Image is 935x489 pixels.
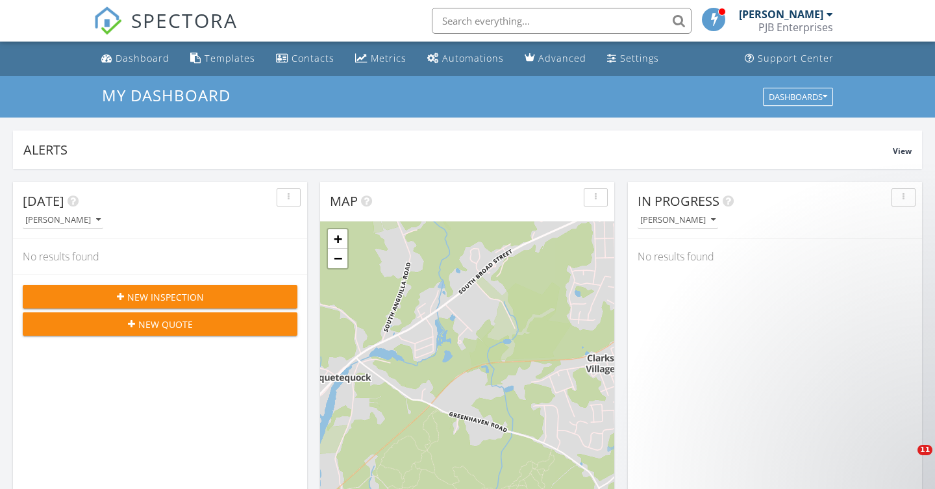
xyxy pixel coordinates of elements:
a: Metrics [350,47,412,71]
button: Dashboards [763,88,833,106]
span: New Quote [138,318,193,331]
div: Alerts [23,141,893,158]
span: In Progress [638,192,719,210]
div: Templates [205,52,255,64]
span: Map [330,192,358,210]
span: SPECTORA [131,6,238,34]
div: No results found [628,239,922,274]
div: [PERSON_NAME] [25,216,101,225]
a: Templates [185,47,260,71]
a: Dashboard [96,47,175,71]
iframe: Intercom live chat [891,445,922,476]
div: Support Center [758,52,834,64]
div: [PERSON_NAME] [739,8,823,21]
div: Automations [442,52,504,64]
span: [DATE] [23,192,64,210]
div: PJB Enterprises [758,21,833,34]
button: [PERSON_NAME] [638,212,718,229]
a: SPECTORA [93,18,238,45]
a: Advanced [519,47,592,71]
div: No results found [13,239,307,274]
div: Contacts [292,52,334,64]
button: New Inspection [23,285,297,308]
div: Metrics [371,52,406,64]
a: Zoom in [328,229,347,249]
div: Settings [620,52,659,64]
a: Support Center [740,47,839,71]
div: Advanced [538,52,586,64]
a: Zoom out [328,249,347,268]
span: 11 [917,445,932,455]
img: The Best Home Inspection Software - Spectora [93,6,122,35]
span: New Inspection [127,290,204,304]
div: Dashboard [116,52,169,64]
div: [PERSON_NAME] [640,216,716,225]
button: New Quote [23,312,297,336]
a: Contacts [271,47,340,71]
div: Dashboards [769,92,827,101]
span: View [893,145,912,157]
a: Automations (Basic) [422,47,509,71]
input: Search everything... [432,8,692,34]
span: My Dashboard [102,84,231,106]
button: [PERSON_NAME] [23,212,103,229]
a: Settings [602,47,664,71]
